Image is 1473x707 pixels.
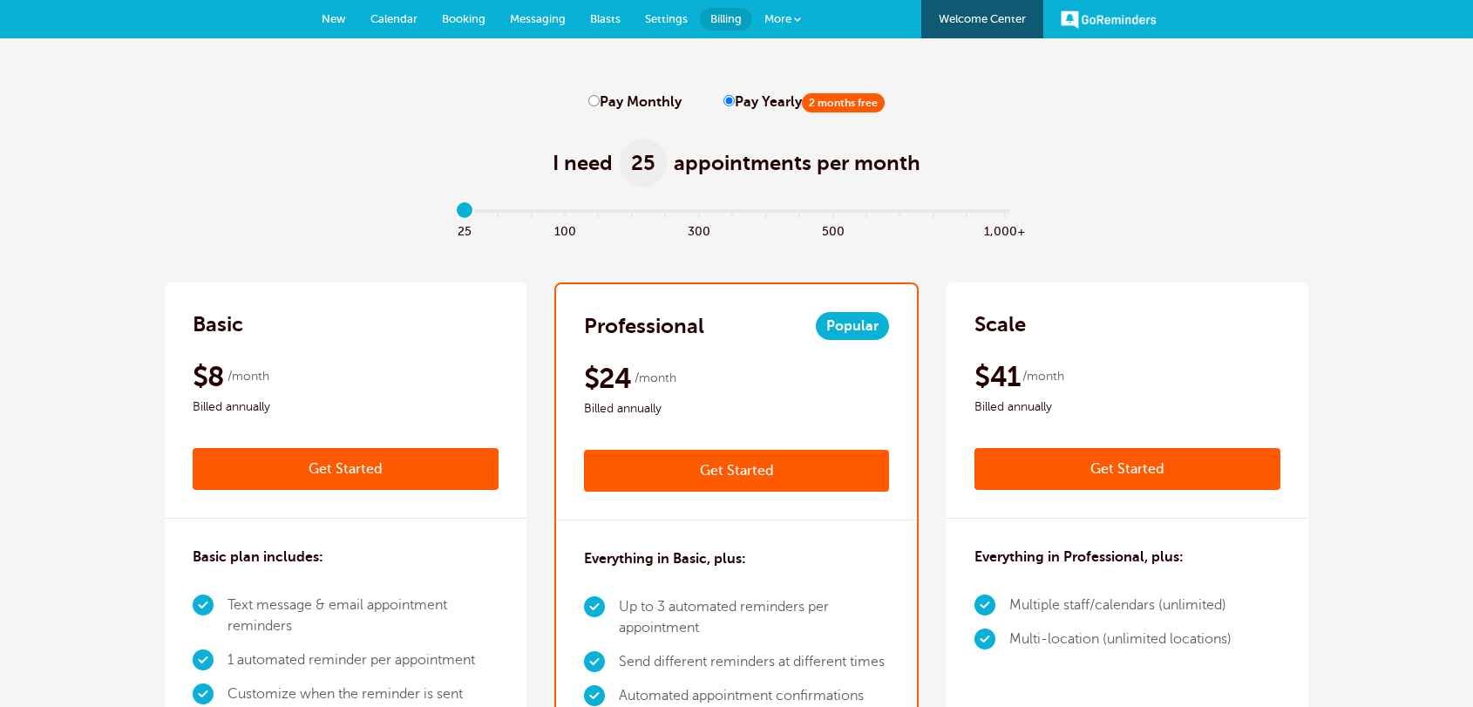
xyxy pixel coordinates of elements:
li: Send different reminders at different times [619,645,890,679]
span: New [322,12,346,25]
li: Text message & email appointment reminders [227,588,499,643]
span: Settings [645,12,688,25]
h3: Everything in Professional, plus: [974,547,1184,568]
span: 25 [448,220,481,240]
span: $8 [193,359,225,394]
span: $24 [584,361,632,396]
h3: Basic plan includes: [193,547,323,568]
span: I need [553,149,613,177]
input: Pay Monthly [588,95,600,106]
a: Get Started [193,448,499,490]
span: $41 [974,359,1020,394]
li: Multiple staff/calendars (unlimited) [1009,588,1232,622]
h2: Basic [193,310,243,338]
li: Multi-location (unlimited locations) [1009,622,1232,656]
h3: Everything in Basic, plus: [584,548,746,569]
li: Up to 3 automated reminders per appointment [619,590,890,645]
span: Booking [442,12,485,25]
h2: Professional [584,312,704,340]
span: 1,000+ [984,220,1026,240]
span: More [764,12,791,25]
span: appointments per month [674,149,920,177]
span: /month [1022,366,1064,387]
h2: Scale [974,310,1026,338]
span: 2 months free [802,93,885,112]
span: /month [635,368,676,389]
label: Pay Monthly [588,94,682,111]
span: 300 [682,220,716,240]
span: 25 [620,139,667,187]
span: /month [227,366,269,387]
span: 500 [816,220,849,240]
span: Messaging [510,12,566,25]
a: Get Started [974,448,1280,490]
span: Billed annually [584,398,890,419]
span: Billing [710,12,742,25]
li: 1 automated reminder per appointment [227,643,499,677]
span: 100 [548,220,581,240]
label: Pay Yearly [723,94,885,111]
input: Pay Yearly2 months free [723,95,735,106]
span: Billed annually [974,397,1280,418]
span: Blasts [590,12,621,25]
a: Get Started [584,450,890,492]
a: Billing [700,8,752,31]
span: Billed annually [193,397,499,418]
span: Popular [816,312,889,340]
span: Calendar [370,12,417,25]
